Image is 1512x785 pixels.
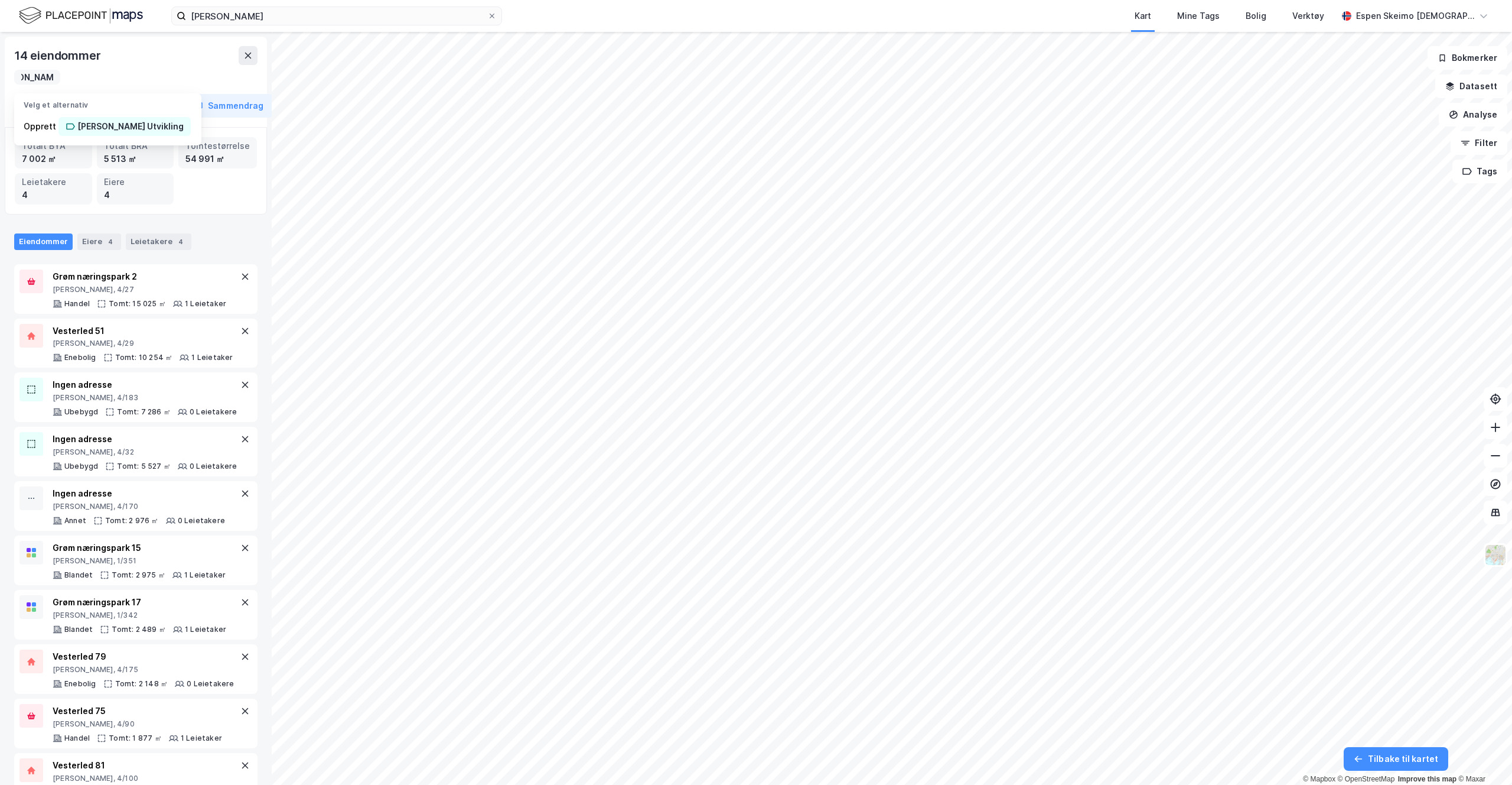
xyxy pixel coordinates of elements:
[53,665,234,674] div: [PERSON_NAME], 4/175
[186,7,487,25] input: Søk på adresse, matrikkel, gårdeiere, leietakere eller personer
[64,679,96,689] div: Enebolig
[53,447,237,457] div: [PERSON_NAME], 4/32
[185,625,226,634] div: 1 Leietaker
[104,189,167,202] div: 4
[22,176,85,189] div: Leietakere
[14,233,73,250] div: Eiendommer
[105,516,159,526] div: Tomt: 2 976 ㎡
[115,679,168,689] div: Tomt: 2 148 ㎡
[1428,46,1507,70] button: Bokmerker
[53,774,234,783] div: [PERSON_NAME], 4/100
[1453,728,1512,785] div: Kontrollprogram for chat
[1451,131,1507,155] button: Filter
[64,407,98,417] div: Ubebygd
[1344,747,1448,771] button: Tilbake til kartet
[1452,160,1507,183] button: Tags
[22,153,85,166] div: 7 002 ㎡
[191,353,233,362] div: 1 Leietaker
[53,611,226,620] div: [PERSON_NAME], 1/342
[64,516,86,526] div: Annet
[64,353,96,362] div: Enebolig
[14,115,201,138] div: Opprett
[175,236,187,248] div: 4
[190,407,237,417] div: 0 Leietakere
[1356,9,1474,23] div: Espen Skeimo [DEMOGRAPHIC_DATA]
[64,570,93,580] div: Blandet
[1453,728,1512,785] iframe: Chat Widget
[64,299,90,309] div: Handel
[14,93,168,110] div: Velg et alternativ
[53,758,234,773] div: Vesterled 81
[53,719,222,729] div: [PERSON_NAME], 4/90
[53,502,225,511] div: [PERSON_NAME], 4/170
[14,46,103,65] div: 14 eiendommer
[53,486,225,501] div: Ingen adresse
[181,734,222,743] div: 1 Leietaker
[53,378,237,392] div: Ingen adresse
[109,734,162,743] div: Tomt: 1 877 ㎡
[117,462,171,471] div: Tomt: 5 527 ㎡
[104,153,167,166] div: 5 513 ㎡
[64,462,98,471] div: Ubebygd
[53,324,233,338] div: Vesterled 51
[112,570,165,580] div: Tomt: 2 975 ㎡
[187,679,234,689] div: 0 Leietakere
[22,189,85,202] div: 4
[21,72,53,82] input: Tag
[115,353,173,362] div: Tomt: 10 254 ㎡
[53,285,226,294] div: [PERSON_NAME], 4/27
[53,432,237,446] div: Ingen adresse
[190,462,237,471] div: 0 Leietakere
[178,516,225,526] div: 0 Leietakere
[109,299,166,309] div: Tomt: 15 025 ㎡
[185,299,226,309] div: 1 Leietaker
[185,153,250,166] div: 54 991 ㎡
[1135,9,1151,23] div: Kart
[53,650,234,664] div: Vesterled 79
[1303,775,1335,783] a: Mapbox
[1435,74,1507,98] button: Datasett
[1246,9,1266,23] div: Bolig
[53,704,222,718] div: Vesterled 75
[19,5,143,26] img: logo.f888ab2527a4732fd821a326f86c7f29.svg
[105,236,116,248] div: 4
[1398,775,1456,783] a: Improve this map
[53,270,226,284] div: Grøm næringspark 2
[53,595,226,609] div: Grøm næringspark 17
[22,140,85,153] div: Totalt BYA
[53,541,226,555] div: Grøm næringspark 15
[185,140,250,153] div: Tomtestørrelse
[117,407,171,417] div: Tomt: 7 286 ㎡
[64,734,90,743] div: Handel
[184,94,273,118] button: Sammendrag
[1177,9,1220,23] div: Mine Tags
[126,233,191,250] div: Leietakere
[104,176,167,189] div: Eiere
[1338,775,1395,783] a: OpenStreetMap
[77,119,184,134] div: [PERSON_NAME] Utvikling
[53,393,237,403] div: [PERSON_NAME], 4/183
[1292,9,1324,23] div: Verktøy
[77,233,121,250] div: Eiere
[104,140,167,153] div: Totalt BRA
[1484,544,1507,566] img: Z
[64,625,93,634] div: Blandet
[53,339,233,348] div: [PERSON_NAME], 4/29
[184,570,226,580] div: 1 Leietaker
[112,625,166,634] div: Tomt: 2 489 ㎡
[1439,103,1507,126] button: Analyse
[53,556,226,566] div: [PERSON_NAME], 1/351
